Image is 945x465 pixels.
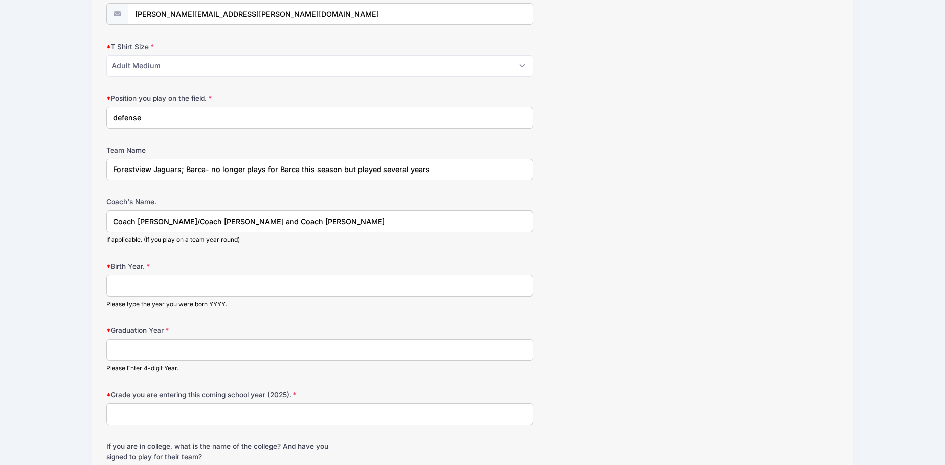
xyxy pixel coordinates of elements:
label: Position you play on the field. [106,93,350,103]
label: Coach's Name. [106,197,350,207]
label: Team Name [106,145,350,155]
label: Graduation Year [106,325,350,335]
input: email@email.com [128,3,533,25]
div: If applicable. (If you play on a team year round) [106,235,533,244]
label: T Shirt Size [106,41,350,52]
div: Please Enter 4-digit Year. [106,364,533,373]
div: Please type the year you were born YYYY. [106,300,533,309]
label: If you are in college, what is the name of the college? And have you signed to play for their team? [106,441,350,462]
label: Birth Year. [106,261,350,271]
label: Grade you are entering this coming school year (2025). [106,390,350,400]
